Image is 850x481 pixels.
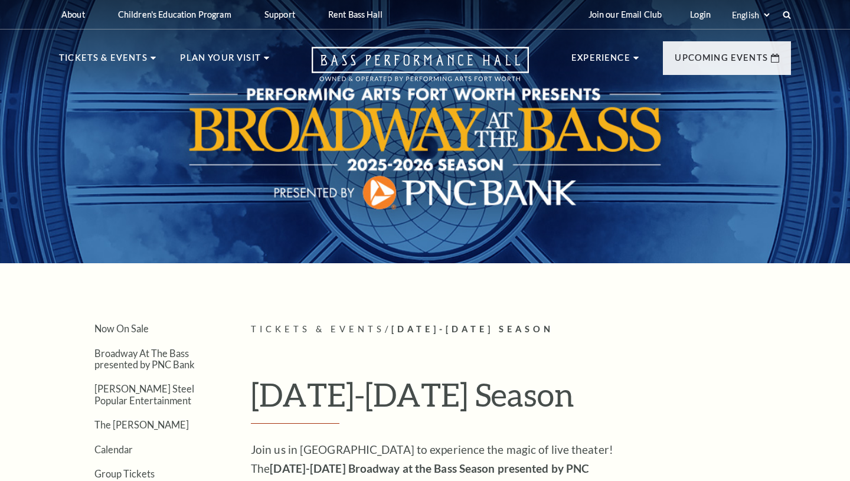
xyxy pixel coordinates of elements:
span: [DATE]-[DATE] Season [391,324,554,334]
a: Group Tickets [94,468,155,479]
a: Broadway At The Bass presented by PNC Bank [94,348,195,370]
p: / [251,322,791,337]
a: Calendar [94,444,133,455]
select: Select: [730,9,771,21]
a: The [PERSON_NAME] [94,419,189,430]
p: Plan Your Visit [180,51,261,72]
p: Support [264,9,295,19]
a: Now On Sale [94,323,149,334]
p: About [61,9,85,19]
p: Rent Bass Hall [328,9,382,19]
span: Tickets & Events [251,324,385,334]
a: [PERSON_NAME] Steel Popular Entertainment [94,383,194,405]
h1: [DATE]-[DATE] Season [251,375,791,424]
p: Tickets & Events [59,51,148,72]
p: Experience [571,51,630,72]
p: Upcoming Events [675,51,768,72]
p: Children's Education Program [118,9,231,19]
